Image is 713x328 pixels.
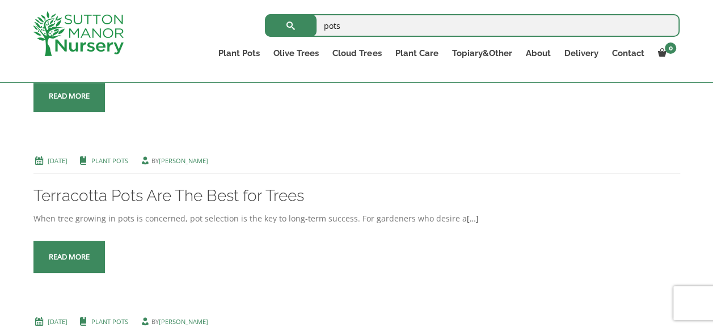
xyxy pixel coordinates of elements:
a: Plant Pots [91,317,128,326]
a: [PERSON_NAME] [159,317,208,326]
a: About [518,45,557,61]
a: [PERSON_NAME] [159,156,208,165]
span: by [140,317,208,326]
a: Contact [605,45,651,61]
a: Plant Pots [91,156,128,165]
a: Olive Trees [267,45,326,61]
input: Search... [265,14,680,37]
a: Terracotta Pots Are The Best for Trees [33,186,304,205]
a: […] [467,213,479,224]
a: Plant Pots [212,45,267,61]
a: Delivery [557,45,605,61]
a: 0 [651,45,680,61]
span: by [140,156,208,165]
a: Read more [33,80,105,112]
img: logo [33,11,124,56]
a: Topiary&Other [445,45,518,61]
a: Cloud Trees [326,45,388,61]
a: [DATE] [48,317,67,326]
div: When tree growing in pots is concerned, pot selection is the key to long-term success. For garden... [33,212,680,225]
a: [DATE] [48,156,67,165]
a: Read more [33,241,105,273]
a: Plant Care [388,45,445,61]
span: 0 [665,42,676,54]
